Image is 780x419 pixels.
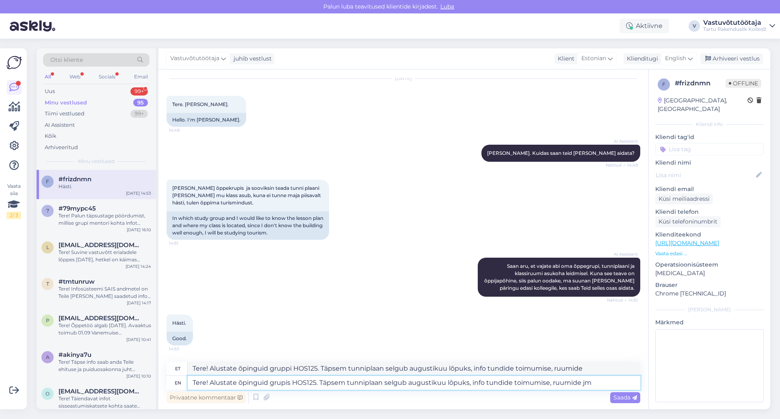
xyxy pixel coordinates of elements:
[581,54,606,63] span: Estonian
[700,53,763,64] div: Arhiveeri vestlus
[167,332,193,345] div: Good.
[167,75,640,82] div: [DATE]
[655,261,764,269] p: Operatsioonisüsteem
[58,285,151,300] div: Tere! Infosüsteemi SAIS andmetel on Teile [PERSON_NAME] saadetud info, et eripuhastustööde spetsi...
[78,158,115,165] span: Minu vestlused
[58,249,151,263] div: Tere! Suvine vastuvõtt erialadele lõppes [DATE], hetkel on käimas vastuvõtukatsed, -vestlused. He...
[126,373,151,379] div: [DATE] 10:10
[58,388,143,395] span: olergem@gmail.com
[613,394,637,401] span: Saada
[655,230,764,239] p: Klienditeekond
[45,99,87,107] div: Minu vestlused
[169,240,199,246] span: 14:51
[655,208,764,216] p: Kliendi telefon
[58,183,151,190] div: Hästi.
[655,250,764,257] p: Vaata edasi ...
[169,346,199,352] span: 14:53
[127,300,151,306] div: [DATE] 14:17
[487,150,635,156] span: [PERSON_NAME]. Kuidas saan teid [PERSON_NAME] aidata?
[655,185,764,193] p: Kliendi email
[655,143,764,155] input: Lisa tag
[58,358,151,373] div: Tere! Täpse info saab anda Teile ehituse ja puiduosakonna juht [PERSON_NAME]. tema telf on [PHONE...
[58,212,151,227] div: Tere! Palun täpsustage pöördumist, millise grupi mentori kohta infot küsite.
[655,158,764,167] p: Kliendi nimi
[58,205,96,212] span: #79mypc45
[46,244,49,250] span: l
[167,113,246,127] div: Hello. I'm [PERSON_NAME].
[58,241,143,249] span: lesjakozlovskaja17@gmail.com
[655,121,764,128] div: Kliendi info
[620,19,669,33] div: Aktiivne
[45,391,50,397] span: o
[130,87,148,96] div: 99+
[175,376,181,390] div: en
[172,101,229,107] span: Tere. [PERSON_NAME].
[172,185,322,206] span: [PERSON_NAME] õppekrupis ja sooviksin teada tunni plaani [PERSON_NAME] mu klass asub, kuna ei tun...
[655,193,713,204] div: Küsi meiliaadressi
[170,54,219,63] span: Vastuvõtutöötaja
[45,110,84,118] div: Tiimi vestlused
[6,182,21,219] div: Vaata siia
[438,3,457,10] span: Luba
[46,208,49,214] span: 7
[703,26,766,33] div: Tartu Rakenduslik Kolledž
[607,251,638,257] span: AI Assistent
[46,178,49,185] span: f
[655,269,764,278] p: [MEDICAL_DATA]
[656,171,754,180] input: Lisa nimi
[97,72,117,82] div: Socials
[555,54,574,63] div: Klient
[172,320,186,326] span: Hästi.
[58,395,151,410] div: Tere! Täiendavat infot sisseastumiskatsete kohta saate vastava eriala osakonnajuhatajalt.
[126,263,151,269] div: [DATE] 14:24
[58,322,151,337] div: Tere! Õppetöö algab [DATE]. Avaaktus toimub 01.09 Vanemuise Kontserdimajas [PERSON_NAME] 11.00. I...
[167,211,329,240] div: In which study group and I would like to know the lesson plan and where my class is located, sinc...
[655,289,764,298] p: Chrome [TECHNICAL_ID]
[133,99,148,107] div: 95
[655,281,764,289] p: Brauser
[132,72,149,82] div: Email
[46,281,49,287] span: t
[655,306,764,313] div: [PERSON_NAME]
[43,72,52,82] div: All
[607,297,638,303] span: Nähtud ✓ 14:51
[46,354,50,360] span: a
[126,337,151,343] div: [DATE] 10:41
[689,20,700,32] div: V
[606,162,638,168] span: Nähtud ✓ 14:49
[167,392,246,403] div: Privaatne kommentaar
[655,239,719,247] a: [URL][DOMAIN_NAME]
[58,278,95,285] span: #tmtunruw
[58,315,143,322] span: prigozhever@gmail.com
[45,143,78,152] div: Arhiveeritud
[703,20,766,26] div: Vastuvõtutöötaja
[658,96,747,113] div: [GEOGRAPHIC_DATA], [GEOGRAPHIC_DATA]
[58,176,91,183] span: #frizdnmn
[655,318,764,327] p: Märkmed
[68,72,82,82] div: Web
[703,20,775,33] a: VastuvõtutöötajaTartu Rakenduslik Kolledž
[45,132,56,140] div: Kõik
[6,55,22,70] img: Askly Logo
[726,79,761,88] span: Offline
[655,133,764,141] p: Kliendi tag'id
[46,317,50,323] span: p
[58,351,91,358] span: #akinya7u
[188,376,640,390] textarea: Tere! Alustate õpinguid grupis HOS125. Täpsem tunniplaan selgub augustikuu lõpuks, info tundide t...
[45,121,75,129] div: AI Assistent
[230,54,272,63] div: juhib vestlust
[188,362,640,376] textarea: Tere! Alustate õpinguid gruppi HOS125. Täpsem tunniplaan selgub augustikuu lõpuks, info tundide t...
[484,263,636,291] span: Saan aru, et vajate abi oma õppegrupi, tunniplaani ja klassiruumi asukoha leidmisel. Kuna see tea...
[662,81,665,87] span: f
[130,110,148,118] div: 99+
[607,138,638,144] span: AI Assistent
[675,78,726,88] div: # frizdnmn
[126,190,151,196] div: [DATE] 14:53
[50,56,83,64] span: Otsi kliente
[665,54,686,63] span: English
[175,362,180,376] div: et
[624,54,658,63] div: Klienditugi
[655,216,721,227] div: Küsi telefoninumbrit
[169,127,199,133] span: 14:49
[127,227,151,233] div: [DATE] 16:10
